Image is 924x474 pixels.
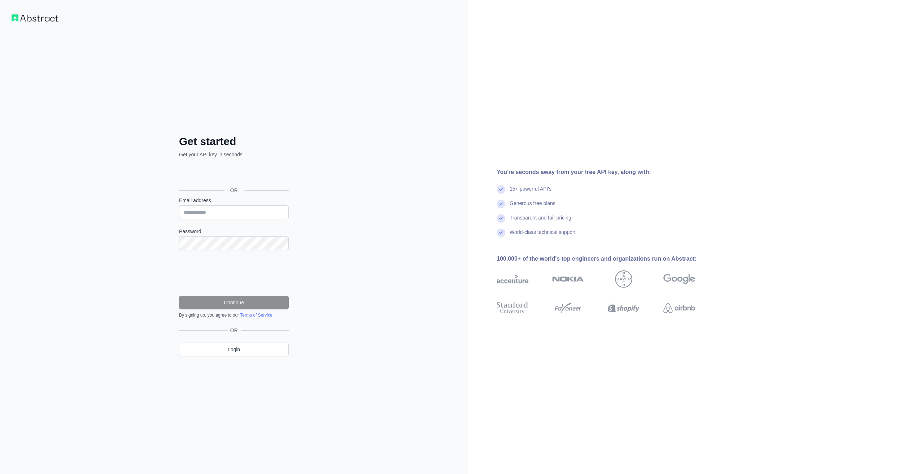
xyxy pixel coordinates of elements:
[179,135,289,148] h2: Get started
[510,185,552,200] div: 15+ powerful API's
[497,300,528,316] img: stanford university
[497,255,718,263] div: 100,000+ of the world's top engineers and organizations run on Abstract:
[663,300,695,316] img: airbnb
[179,151,289,158] p: Get your API key in seconds
[552,300,584,316] img: payoneer
[510,214,571,229] div: Transparent and fair pricing
[497,185,505,194] img: check mark
[510,200,555,214] div: Generous free plans
[497,168,718,177] div: You're seconds away from your free API key, along with:
[663,270,695,288] img: google
[497,200,505,208] img: check mark
[240,313,272,318] a: Terms of Service
[552,270,584,288] img: nokia
[179,197,289,204] label: Email address
[510,229,576,243] div: World-class technical support
[497,270,528,288] img: accenture
[179,343,289,356] a: Login
[497,214,505,223] img: check mark
[179,296,289,309] button: Continue
[12,14,58,22] img: Workflow
[608,300,640,316] img: shopify
[497,229,505,237] img: check mark
[225,187,244,194] span: OR
[179,228,289,235] label: Password
[227,327,241,334] span: OR
[175,166,291,182] iframe: Tlačidlo Prihlásiť sa účtom Google
[615,270,632,288] img: bayer
[179,259,289,287] iframe: reCAPTCHA
[179,312,289,318] div: By signing up, you agree to our .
